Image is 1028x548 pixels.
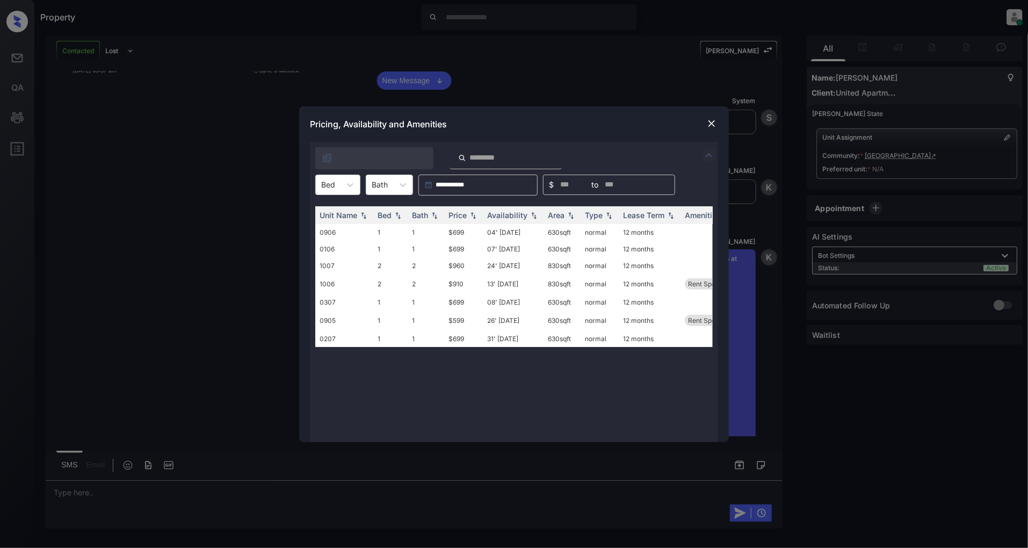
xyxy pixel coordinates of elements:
img: close [706,118,717,129]
td: 31' [DATE] [483,330,544,347]
td: 12 months [619,311,680,330]
td: 1 [373,330,408,347]
td: 1007 [315,257,373,274]
div: Area [548,211,564,220]
div: Lease Term [623,211,664,220]
td: normal [581,274,619,294]
td: 0905 [315,311,373,330]
td: 2 [408,257,444,274]
td: 1006 [315,274,373,294]
td: $699 [444,330,483,347]
td: normal [581,224,619,241]
img: sorting [358,211,369,219]
td: 1 [373,241,408,257]
td: 0106 [315,241,373,257]
td: 630 sqft [544,330,581,347]
td: 13' [DATE] [483,274,544,294]
img: sorting [665,211,676,219]
span: to [591,179,598,191]
td: 2 [373,257,408,274]
img: sorting [393,211,403,219]
td: 2 [408,274,444,294]
td: $699 [444,224,483,241]
div: Amenities [685,211,721,220]
td: $699 [444,294,483,311]
td: 0307 [315,294,373,311]
td: normal [581,241,619,257]
td: 1 [373,224,408,241]
div: Pricing, Availability and Amenities [299,106,729,142]
div: Bath [412,211,428,220]
td: 0207 [315,330,373,347]
img: sorting [529,211,539,219]
td: $699 [444,241,483,257]
img: icon-zuma [322,153,332,163]
td: normal [581,257,619,274]
td: 1 [373,311,408,330]
td: 1 [408,294,444,311]
div: Availability [487,211,527,220]
span: Rent Special 1 [688,280,730,288]
td: 1 [373,294,408,311]
td: 1 [408,241,444,257]
td: 830 sqft [544,274,581,294]
td: 2 [373,274,408,294]
img: sorting [566,211,576,219]
div: Bed [378,211,392,220]
td: 630 sqft [544,294,581,311]
td: normal [581,294,619,311]
td: 04' [DATE] [483,224,544,241]
td: 1 [408,224,444,241]
td: normal [581,311,619,330]
td: 1 [408,330,444,347]
img: sorting [604,211,614,219]
td: 26' [DATE] [483,311,544,330]
img: sorting [429,211,440,219]
div: Unit Name [320,211,357,220]
img: sorting [468,211,479,219]
td: 12 months [619,224,680,241]
img: icon-zuma [458,153,466,163]
td: 08' [DATE] [483,294,544,311]
td: 12 months [619,257,680,274]
div: Type [585,211,603,220]
td: normal [581,330,619,347]
img: icon-zuma [703,149,715,162]
td: 1 [408,311,444,330]
td: 12 months [619,330,680,347]
td: 12 months [619,274,680,294]
td: 07' [DATE] [483,241,544,257]
td: 630 sqft [544,241,581,257]
td: 830 sqft [544,257,581,274]
td: 0906 [315,224,373,241]
td: $910 [444,274,483,294]
td: 12 months [619,294,680,311]
span: $ [549,179,554,191]
span: Rent Special 1 [688,316,730,325]
div: Price [448,211,467,220]
td: 630 sqft [544,311,581,330]
td: $599 [444,311,483,330]
td: 24' [DATE] [483,257,544,274]
td: $960 [444,257,483,274]
td: 12 months [619,241,680,257]
td: 630 sqft [544,224,581,241]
